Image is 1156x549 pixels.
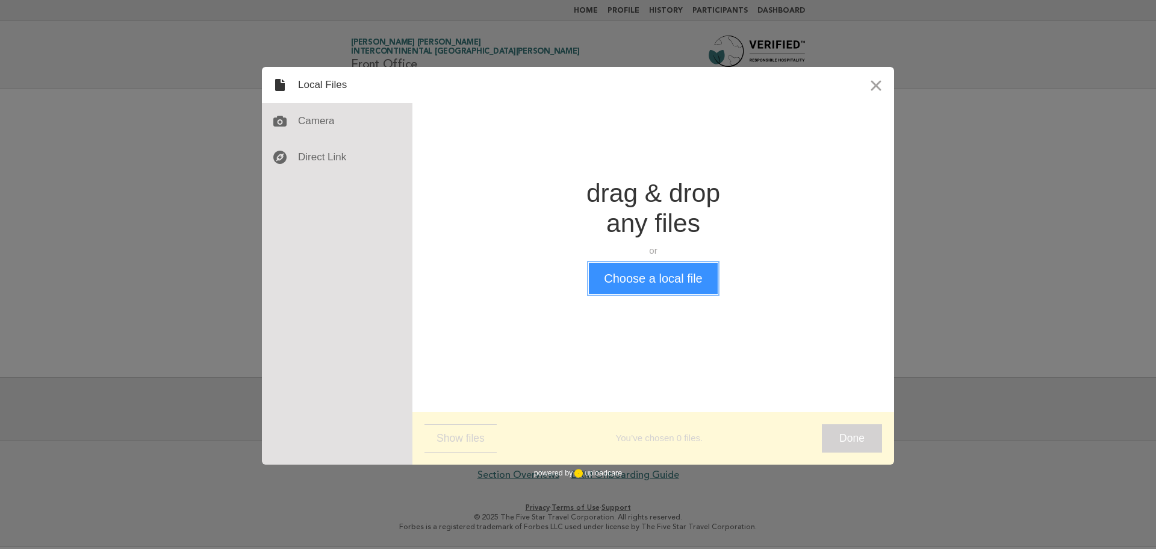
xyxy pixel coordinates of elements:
div: Local Files [262,67,412,103]
button: Show files [424,424,497,453]
button: Close [858,67,894,103]
a: uploadcare [573,469,622,478]
div: or [586,245,720,257]
button: Choose a local file [589,263,717,294]
div: Camera [262,103,412,139]
div: Direct Link [262,139,412,175]
button: Done [822,424,882,453]
div: powered by [534,465,622,483]
div: drag & drop any files [586,178,720,239]
div: You’ve chosen 0 files. [497,432,822,444]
